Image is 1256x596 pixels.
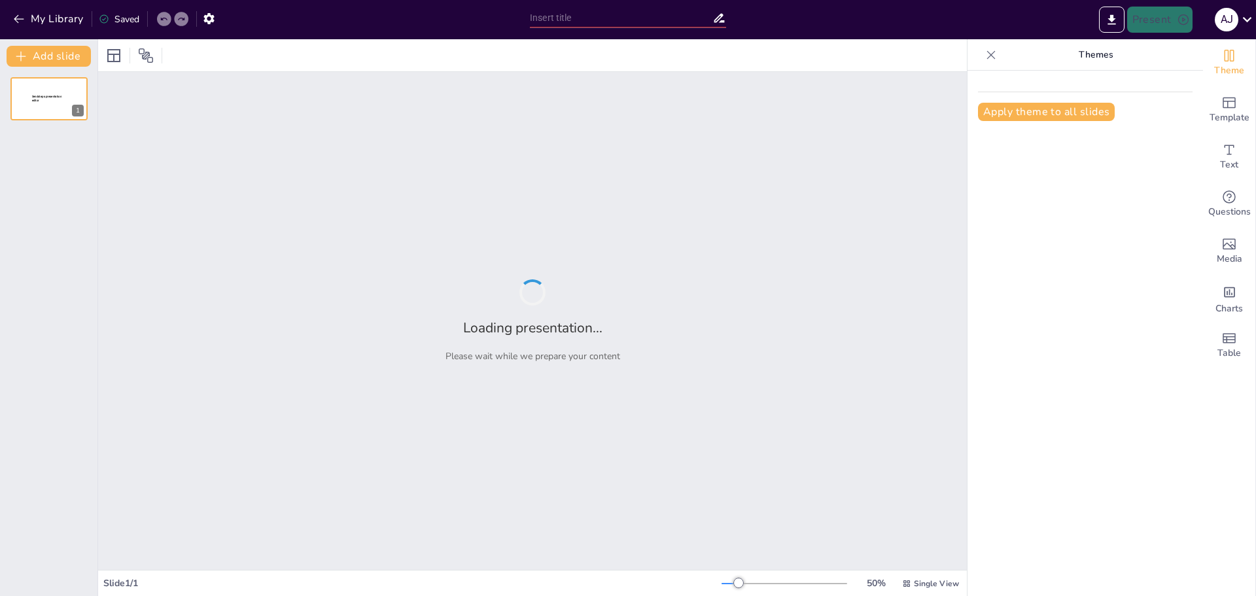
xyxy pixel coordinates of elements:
span: Text [1220,158,1238,172]
div: Add text boxes [1203,133,1255,181]
h2: Loading presentation... [463,319,602,337]
div: Slide 1 / 1 [103,577,722,589]
span: Questions [1208,205,1251,219]
div: Add a table [1203,322,1255,369]
button: A J [1215,7,1238,33]
div: 1 [10,77,88,120]
div: Change the overall theme [1203,39,1255,86]
div: Add ready made slides [1203,86,1255,133]
div: Get real-time input from your audience [1203,181,1255,228]
button: Export to PowerPoint [1099,7,1125,33]
button: Add slide [7,46,91,67]
div: Saved [99,13,139,26]
span: Template [1210,111,1249,125]
span: Sendsteps presentation editor [32,95,61,102]
div: 50 % [860,577,892,589]
span: Table [1217,346,1241,360]
span: Single View [914,578,959,589]
div: Layout [103,45,124,66]
p: Themes [1002,39,1190,71]
p: Please wait while we prepare your content [445,350,620,362]
button: My Library [10,9,89,29]
span: Position [138,48,154,63]
span: Charts [1215,302,1243,316]
div: Add charts and graphs [1203,275,1255,322]
input: Insert title [530,9,712,27]
button: Present [1127,7,1193,33]
div: 1 [72,105,84,116]
div: Add images, graphics, shapes or video [1203,228,1255,275]
span: Theme [1214,63,1244,78]
span: Media [1217,252,1242,266]
button: Apply theme to all slides [978,103,1115,121]
div: A J [1215,8,1238,31]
